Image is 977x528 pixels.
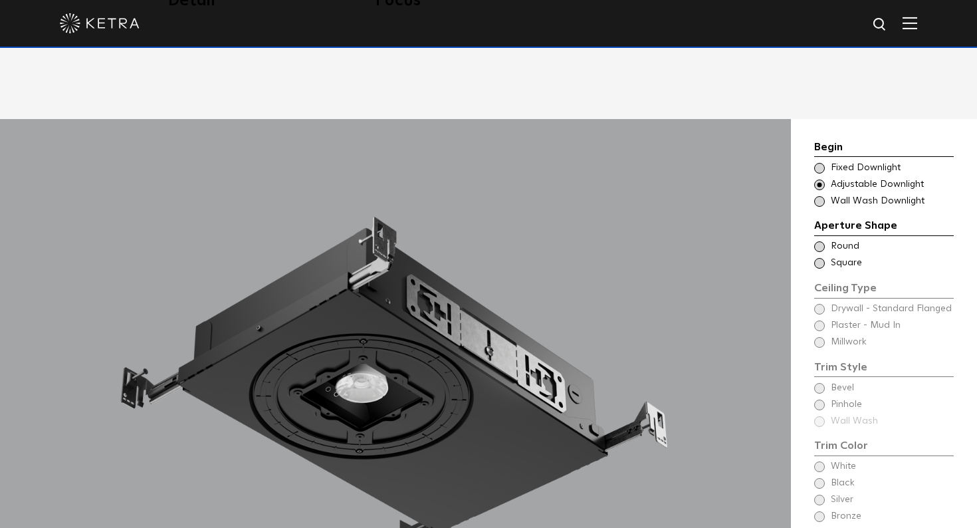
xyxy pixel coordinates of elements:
div: Aperture Shape [814,217,954,236]
span: Adjustable Downlight [831,178,952,192]
img: ketra-logo-2019-white [60,13,140,33]
div: Begin [814,139,954,158]
span: Round [831,240,952,253]
img: search icon [872,17,889,33]
span: Fixed Downlight [831,162,952,175]
img: Hamburger%20Nav.svg [903,17,917,29]
span: Square [831,257,952,270]
span: Wall Wash Downlight [831,195,952,208]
